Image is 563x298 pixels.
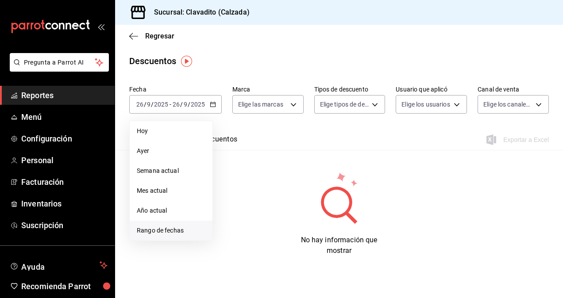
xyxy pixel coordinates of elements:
label: Marca [232,86,304,92]
span: Inventarios [21,198,108,210]
span: Ayer [137,146,205,156]
span: Hoy [137,126,205,136]
span: Elige tipos de descuento [320,100,369,109]
span: Reportes [21,89,108,101]
span: Elige los usuarios [401,100,450,109]
button: open_drawer_menu [97,23,104,30]
button: Regresar [129,32,174,40]
input: -- [172,101,180,108]
div: Descuentos [129,54,176,68]
label: Fecha [129,86,222,92]
label: Usuario que aplicó [396,86,467,92]
input: -- [147,101,151,108]
input: ---- [154,101,169,108]
span: No hay información que mostrar [301,236,378,255]
span: Año actual [137,206,205,215]
span: Regresar [145,32,174,40]
span: Recomienda Parrot [21,280,108,292]
span: Elige las marcas [238,100,283,109]
span: Pregunta a Parrot AI [24,58,95,67]
span: / [151,101,154,108]
span: - [170,101,171,108]
span: Personal [21,154,108,166]
span: Mes actual [137,186,205,195]
button: Pregunta a Parrot AI [10,53,109,72]
span: / [144,101,147,108]
h3: Sucursal: Clavadito (Calzada) [147,7,250,18]
span: / [180,101,183,108]
span: / [188,101,190,108]
span: Facturación [21,176,108,188]
label: Canal de venta [478,86,549,92]
input: -- [183,101,188,108]
span: Configuración [21,133,108,145]
label: Tipos de descuento [314,86,386,92]
span: Suscripción [21,219,108,231]
span: Rango de fechas [137,226,205,235]
span: Ayuda [21,260,96,271]
input: ---- [190,101,205,108]
a: Pregunta a Parrot AI [6,64,109,73]
img: Tooltip marker [181,56,192,67]
span: Semana actual [137,166,205,176]
span: Elige los canales de venta [483,100,532,109]
span: Menú [21,111,108,123]
input: -- [136,101,144,108]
